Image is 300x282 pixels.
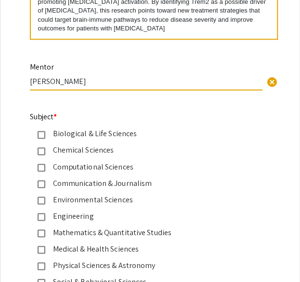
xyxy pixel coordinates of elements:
[30,76,262,86] input: Type Here
[262,72,282,91] button: Clear
[45,210,248,222] div: Engineering
[45,177,248,189] div: Communication & Journalism
[45,243,248,254] div: Medical & Health Sciences
[45,194,248,205] div: Environmental Sciences
[45,144,248,156] div: Chemical Sciences
[45,161,248,172] div: Computational Sciences
[7,239,41,275] iframe: Chat
[45,259,248,271] div: Physical Sciences & Astronomy
[266,76,278,88] span: cancel
[45,226,248,238] div: Mathematics & Quantitative Studies
[30,112,57,122] mat-label: Subject
[45,128,248,140] div: Biological & Life Sciences
[30,62,54,72] mat-label: Mentor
